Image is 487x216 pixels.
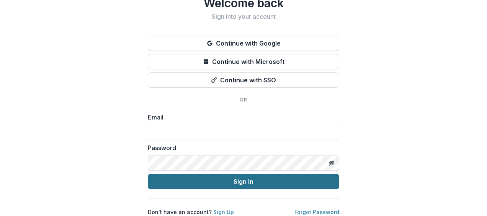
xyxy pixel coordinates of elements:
[325,157,338,169] button: Toggle password visibility
[148,13,339,20] h2: Sign into your account
[148,174,339,189] button: Sign In
[148,143,335,152] label: Password
[148,36,339,51] button: Continue with Google
[148,113,335,122] label: Email
[213,209,234,215] a: Sign Up
[148,54,339,69] button: Continue with Microsoft
[294,209,339,215] a: Forgot Password
[148,72,339,88] button: Continue with SSO
[148,208,234,216] p: Don't have an account?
